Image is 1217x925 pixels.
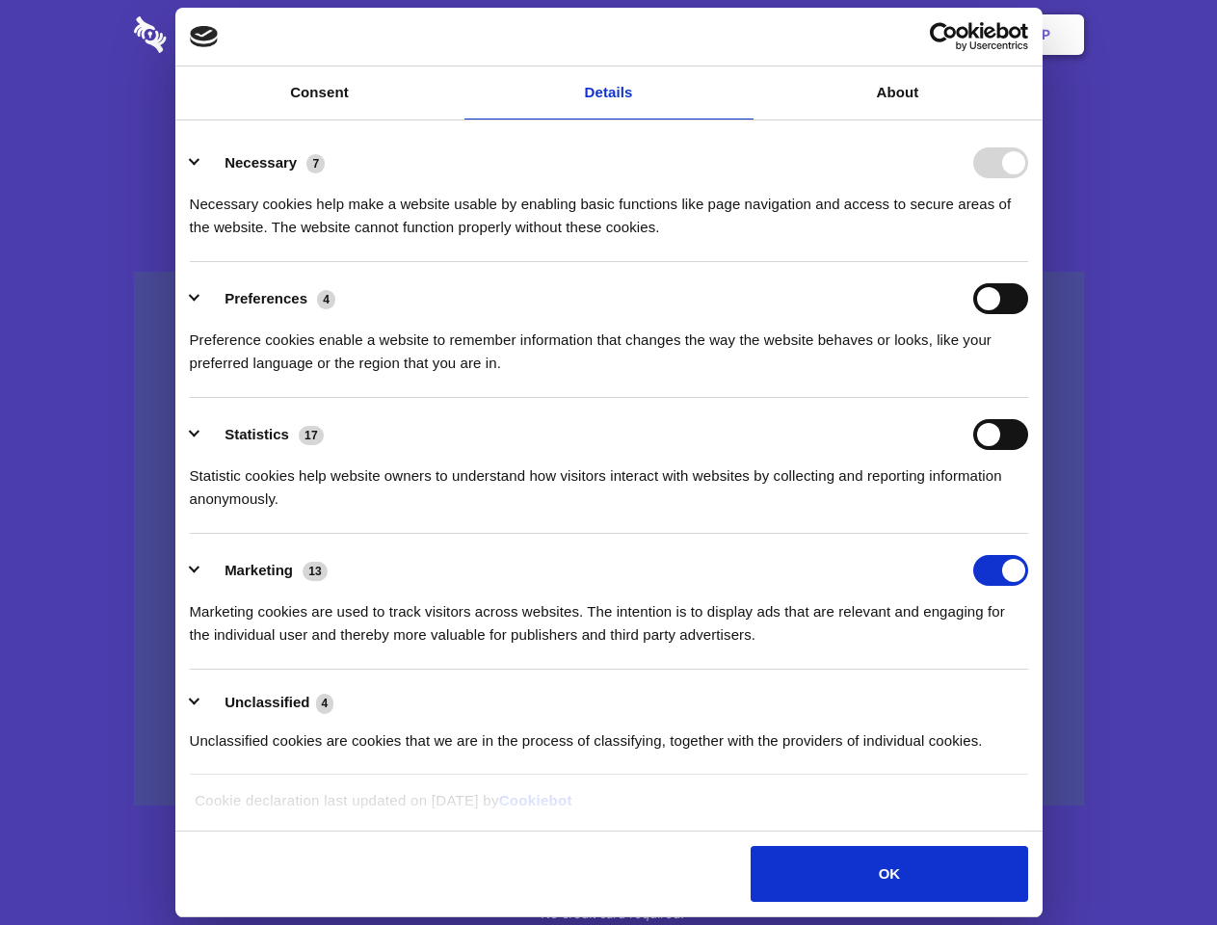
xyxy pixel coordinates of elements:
label: Preferences [225,290,307,306]
h1: Eliminate Slack Data Loss. [134,87,1084,156]
div: Cookie declaration last updated on [DATE] by [180,789,1037,827]
a: Consent [175,66,464,119]
div: Unclassified cookies are cookies that we are in the process of classifying, together with the pro... [190,715,1028,753]
button: Unclassified (4) [190,691,346,715]
button: Preferences (4) [190,283,348,314]
a: About [754,66,1043,119]
img: logo [190,26,219,47]
button: Marketing (13) [190,555,340,586]
span: 4 [317,290,335,309]
a: Pricing [566,5,649,65]
label: Necessary [225,154,297,171]
iframe: Drift Widget Chat Controller [1121,829,1194,902]
label: Marketing [225,562,293,578]
a: Wistia video thumbnail [134,272,1084,806]
a: Login [874,5,958,65]
a: Cookiebot [499,792,572,808]
span: 7 [306,154,325,173]
img: logo-wordmark-white-trans-d4663122ce5f474addd5e946df7df03e33cb6a1c49d2221995e7729f52c070b2.svg [134,16,299,53]
div: Preference cookies enable a website to remember information that changes the way the website beha... [190,314,1028,375]
a: Usercentrics Cookiebot - opens in a new window [860,22,1028,51]
div: Statistic cookies help website owners to understand how visitors interact with websites by collec... [190,450,1028,511]
h4: Auto-redaction of sensitive data, encrypted data sharing and self-destructing private chats. Shar... [134,175,1084,239]
span: 13 [303,562,328,581]
div: Necessary cookies help make a website usable by enabling basic functions like page navigation and... [190,178,1028,239]
button: OK [751,846,1027,902]
div: Marketing cookies are used to track visitors across websites. The intention is to display ads tha... [190,586,1028,647]
span: 4 [316,694,334,713]
a: Contact [781,5,870,65]
button: Necessary (7) [190,147,337,178]
a: Details [464,66,754,119]
button: Statistics (17) [190,419,336,450]
span: 17 [299,426,324,445]
label: Statistics [225,426,289,442]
